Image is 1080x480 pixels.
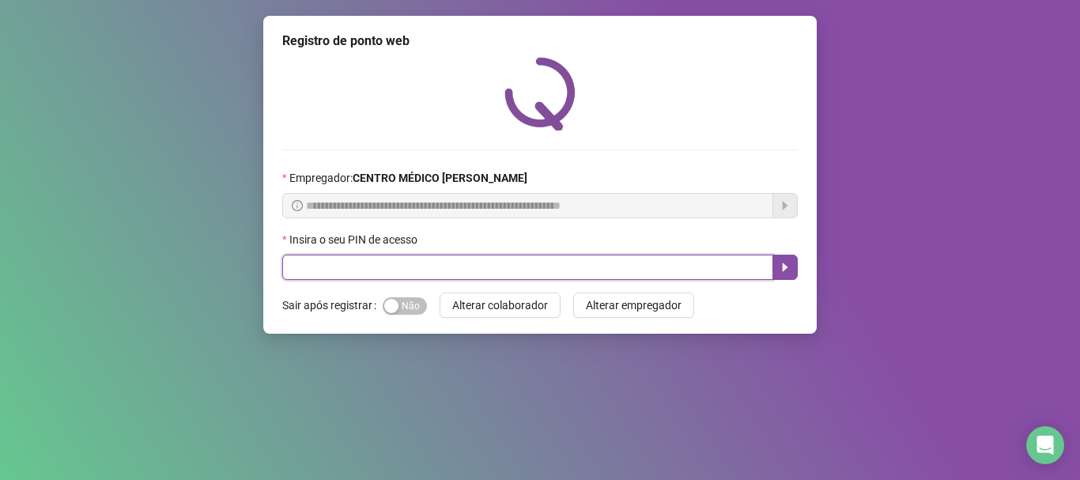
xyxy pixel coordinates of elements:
span: info-circle [292,200,303,211]
span: Empregador : [289,169,527,187]
label: Insira o seu PIN de acesso [282,231,428,248]
img: QRPoint [504,57,576,130]
span: Alterar empregador [586,297,682,314]
div: Registro de ponto web [282,32,798,51]
button: Alterar colaborador [440,293,561,318]
span: caret-right [779,261,791,274]
label: Sair após registrar [282,293,383,318]
strong: CENTRO MÉDICO [PERSON_NAME] [353,172,527,184]
span: Alterar colaborador [452,297,548,314]
div: Open Intercom Messenger [1026,426,1064,464]
button: Alterar empregador [573,293,694,318]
